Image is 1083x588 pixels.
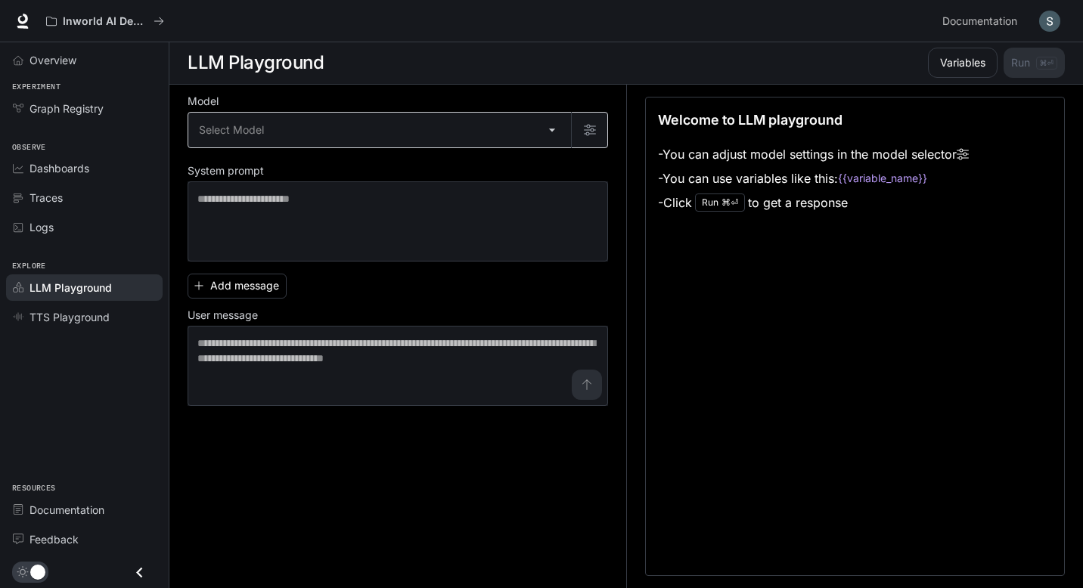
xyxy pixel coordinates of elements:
[721,198,738,207] p: ⌘⏎
[29,101,104,116] span: Graph Registry
[29,160,89,176] span: Dashboards
[188,310,258,320] p: User message
[658,166,969,190] li: - You can use variables like this:
[29,280,112,296] span: LLM Playground
[928,48,998,78] button: Variables
[188,113,571,147] div: Select Model
[29,219,54,235] span: Logs
[123,557,157,588] button: Close drawer
[6,95,163,122] a: Graph Registry
[6,155,163,181] a: Dashboards
[6,526,163,552] a: Feedback
[838,171,927,186] code: {{variable_name}}
[6,184,163,211] a: Traces
[6,304,163,330] a: TTS Playground
[695,193,745,212] div: Run
[29,190,63,206] span: Traces
[6,274,163,301] a: LLM Playground
[658,110,843,130] p: Welcome to LLM playground
[188,166,264,176] p: System prompt
[6,497,163,523] a: Documentation
[29,502,104,518] span: Documentation
[658,190,969,215] li: - Click to get a response
[39,6,171,36] button: All workspaces
[6,214,163,240] a: Logs
[188,48,324,78] h1: LLM Playground
[188,274,287,299] button: Add message
[1035,6,1065,36] button: User avatar
[936,6,1029,36] a: Documentation
[30,563,45,580] span: Dark mode toggle
[29,52,76,68] span: Overview
[1039,11,1060,32] img: User avatar
[29,531,79,547] span: Feedback
[942,12,1017,31] span: Documentation
[188,96,219,107] p: Model
[63,15,147,28] p: Inworld AI Demos
[658,142,969,166] li: - You can adjust model settings in the model selector
[6,47,163,73] a: Overview
[29,309,110,325] span: TTS Playground
[199,122,264,138] span: Select Model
